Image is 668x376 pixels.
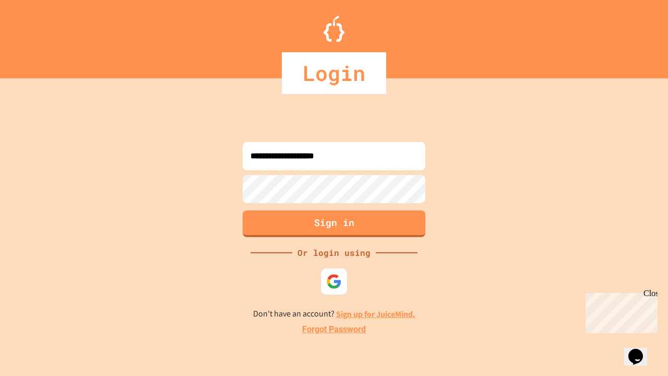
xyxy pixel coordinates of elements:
img: Logo.svg [324,16,344,42]
iframe: chat widget [581,289,658,333]
p: Don't have an account? [253,308,415,321]
div: Chat with us now!Close [4,4,72,66]
div: Or login using [292,246,376,259]
button: Sign in [243,210,425,237]
a: Forgot Password [302,323,366,336]
div: Login [282,52,386,94]
img: google-icon.svg [326,274,342,289]
iframe: chat widget [624,334,658,366]
a: Sign up for JuiceMind. [336,309,415,320]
